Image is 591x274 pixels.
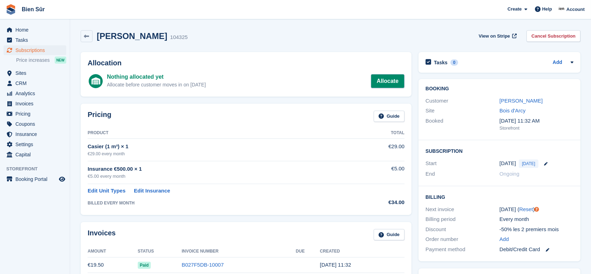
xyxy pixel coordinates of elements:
[88,229,116,241] h2: Invoices
[426,235,500,243] div: Order number
[88,111,111,122] h2: Pricing
[6,4,16,15] img: stora-icon-8386f47178a22dfd0bd8f6a31ec36ba5ce8667c1dd55bd0f319d3a0aa187defe.svg
[15,139,57,149] span: Settings
[88,257,138,273] td: €19.50
[16,57,50,64] span: Price increases
[97,31,167,41] h2: [PERSON_NAME]
[15,78,57,88] span: CRM
[88,151,353,157] div: €29.00 every month
[4,150,66,159] a: menu
[426,159,500,168] div: Start
[138,262,151,269] span: Paid
[138,246,182,257] th: Status
[500,107,526,113] a: Bois d'Arcy
[500,98,543,104] a: [PERSON_NAME]
[450,59,458,66] div: 0
[4,78,66,88] a: menu
[426,205,500,214] div: Next invoice
[374,229,405,241] a: Guide
[371,74,405,88] a: Allocate
[519,206,533,212] a: Reset
[58,175,66,183] a: Preview store
[15,25,57,35] span: Home
[426,107,500,115] div: Site
[88,187,125,195] a: Edit Unit Types
[320,246,405,257] th: Created
[296,246,320,257] th: Due
[134,187,170,195] a: Edit Insurance
[55,57,66,64] div: NEW
[553,59,562,67] a: Add
[4,129,66,139] a: menu
[519,159,538,168] span: [DATE]
[88,59,405,67] h2: Allocation
[479,33,510,40] span: View on Stripe
[353,139,405,161] td: €29.00
[558,6,565,13] img: Asmaa Habri
[4,45,66,55] a: menu
[500,246,573,254] div: Debit/Credit Card
[434,59,448,66] h2: Tasks
[426,215,500,223] div: Billing period
[88,246,138,257] th: Amount
[426,97,500,105] div: Customer
[19,4,48,15] a: Bien Sûr
[500,171,519,177] span: Ongoing
[4,68,66,78] a: menu
[4,109,66,119] a: menu
[4,174,66,184] a: menu
[107,73,206,81] div: Nothing allocated yet
[88,173,353,180] div: €5.00 every month
[4,35,66,45] a: menu
[500,215,573,223] div: Every month
[88,128,353,139] th: Product
[88,200,353,206] div: BILLED EVERY MONTH
[426,170,500,178] div: End
[426,246,500,254] div: Payment method
[320,262,351,268] time: 2025-08-29 09:32:23 UTC
[15,99,57,109] span: Invoices
[4,25,66,35] a: menu
[4,139,66,149] a: menu
[534,206,540,213] div: Tooltip anchor
[353,198,405,207] div: €34.00
[500,159,516,168] time: 2025-08-28 23:00:00 UTC
[15,68,57,78] span: Sites
[6,165,70,172] span: Storefront
[15,45,57,55] span: Subscriptions
[88,165,353,173] div: Insurance €500.00 × 1
[15,174,57,184] span: Booking Portal
[15,150,57,159] span: Capital
[170,33,188,41] div: 104325
[426,117,500,132] div: Booked
[500,205,573,214] div: [DATE] ( )
[508,6,522,13] span: Create
[527,30,580,42] a: Cancel Subscription
[426,147,573,154] h2: Subscription
[15,109,57,119] span: Pricing
[182,262,224,268] a: B027F5DB-10007
[353,161,405,184] td: €5.00
[15,35,57,45] span: Tasks
[4,89,66,98] a: menu
[426,193,573,200] h2: Billing
[500,125,573,132] div: Storefront
[374,111,405,122] a: Guide
[4,119,66,129] a: menu
[476,30,518,42] a: View on Stripe
[500,117,573,125] div: [DATE] 11:32 AM
[566,6,585,13] span: Account
[182,246,296,257] th: Invoice Number
[15,129,57,139] span: Insurance
[542,6,552,13] span: Help
[16,56,66,64] a: Price increases NEW
[353,128,405,139] th: Total
[107,81,206,89] div: Allocate before customer moves in on [DATE]
[500,235,509,243] a: Add
[4,99,66,109] a: menu
[500,226,573,234] div: -50% les 2 premiers mois
[426,226,500,234] div: Discount
[15,89,57,98] span: Analytics
[15,119,57,129] span: Coupons
[426,86,573,92] h2: Booking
